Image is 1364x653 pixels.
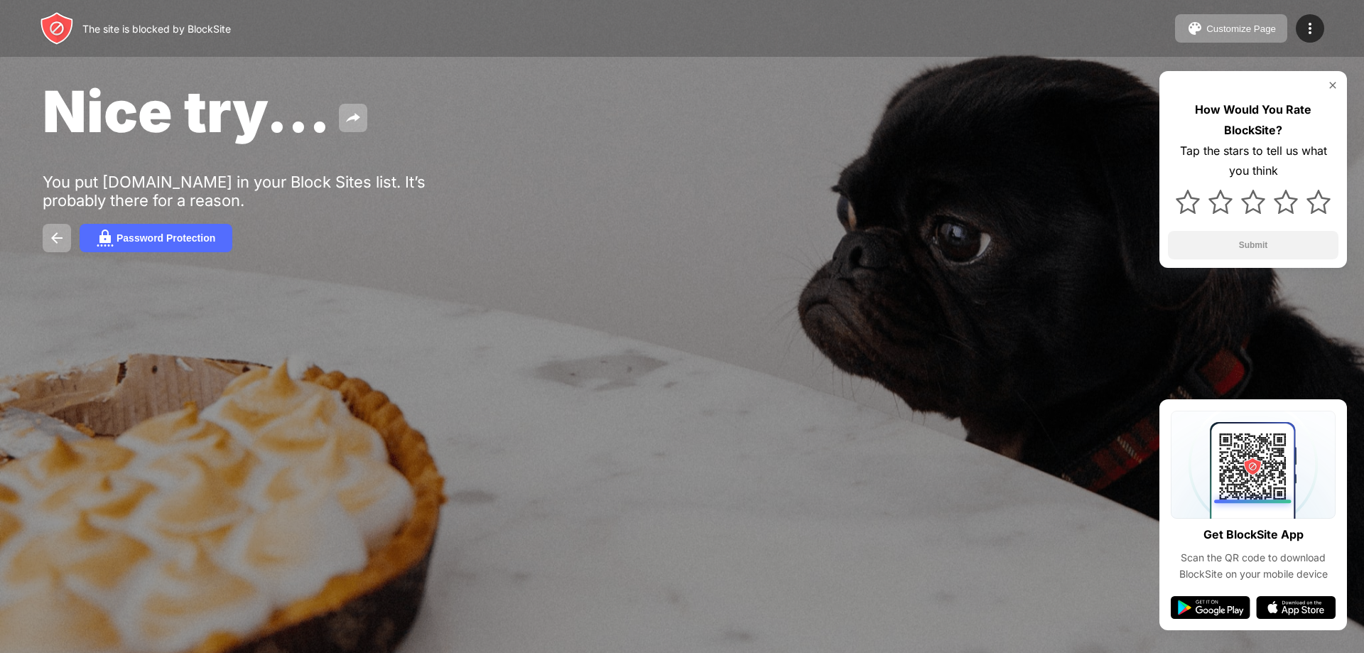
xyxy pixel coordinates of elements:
[1168,141,1338,182] div: Tap the stars to tell us what you think
[1168,99,1338,141] div: How Would You Rate BlockSite?
[117,232,215,244] div: Password Protection
[1208,190,1233,214] img: star.svg
[1171,596,1250,619] img: google-play.svg
[97,230,114,247] img: password.svg
[48,230,65,247] img: back.svg
[43,173,482,210] div: You put [DOMAIN_NAME] in your Block Sites list. It’s probably there for a reason.
[1241,190,1265,214] img: star.svg
[1171,550,1336,582] div: Scan the QR code to download BlockSite on your mobile device
[1256,596,1336,619] img: app-store.svg
[1274,190,1298,214] img: star.svg
[1301,20,1319,37] img: menu-icon.svg
[1168,231,1338,259] button: Submit
[1175,14,1287,43] button: Customize Page
[1176,190,1200,214] img: star.svg
[1206,23,1276,34] div: Customize Page
[40,11,74,45] img: header-logo.svg
[1306,190,1331,214] img: star.svg
[345,109,362,126] img: share.svg
[80,224,232,252] button: Password Protection
[82,23,231,35] div: The site is blocked by BlockSite
[1171,411,1336,519] img: qrcode.svg
[1203,524,1304,545] div: Get BlockSite App
[1186,20,1203,37] img: pallet.svg
[1327,80,1338,91] img: rate-us-close.svg
[43,77,330,146] span: Nice try...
